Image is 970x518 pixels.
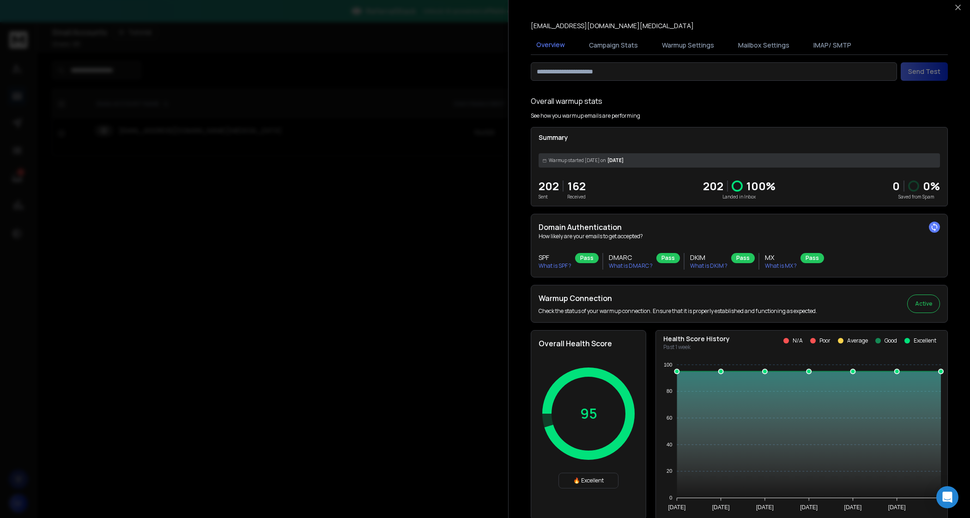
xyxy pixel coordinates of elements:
p: Health Score History [663,334,730,343]
button: IMAP/ SMTP [808,35,857,55]
button: Warmup Settings [656,35,720,55]
p: 95 [580,405,597,422]
div: Pass [731,253,755,263]
div: [DATE] [539,153,940,168]
tspan: [DATE] [800,504,818,511]
p: Check the status of your warmup connection. Ensure that it is properly established and functionin... [539,307,817,315]
p: N/A [793,337,803,344]
div: Pass [656,253,680,263]
button: Active [907,295,940,313]
p: Average [847,337,868,344]
tspan: 100 [664,362,672,367]
tspan: 0 [669,495,672,500]
button: Overview [531,35,570,56]
p: Summary [539,133,940,142]
p: 202 [539,179,559,193]
p: What is DMARC ? [609,262,653,270]
tspan: [DATE] [888,504,906,511]
tspan: 60 [667,415,672,421]
span: Warmup started [DATE] on [549,157,606,164]
p: Saved from Spam [892,193,940,200]
p: What is SPF ? [539,262,571,270]
p: 202 [703,179,723,193]
div: 🔥 Excellent [558,473,618,488]
p: How likely are your emails to get accepted? [539,233,940,240]
p: Sent [539,193,559,200]
tspan: [DATE] [756,504,774,511]
p: What is DKIM ? [690,262,727,270]
tspan: [DATE] [844,504,862,511]
strong: 0 [892,178,900,193]
div: Open Intercom Messenger [936,486,958,508]
p: Good [885,337,897,344]
p: Poor [819,337,831,344]
p: 100 % [746,179,776,193]
div: Pass [575,253,599,263]
h2: Warmup Connection [539,293,817,304]
h2: Domain Authentication [539,222,940,233]
p: See how you warmup emails are performing [531,112,640,120]
p: Received [567,193,586,200]
tspan: 40 [667,442,672,447]
button: Campaign Stats [583,35,643,55]
h3: DKIM [690,253,727,262]
p: Excellent [914,337,936,344]
tspan: 80 [667,388,672,394]
h3: SPF [539,253,571,262]
p: What is MX ? [765,262,797,270]
tspan: 20 [667,468,672,474]
button: Mailbox Settings [733,35,795,55]
h3: MX [765,253,797,262]
p: Past 1 week [663,343,730,351]
div: Pass [800,253,824,263]
p: [EMAIL_ADDRESS][DOMAIN_NAME][MEDICAL_DATA] [531,21,694,30]
tspan: [DATE] [712,504,730,511]
h3: DMARC [609,253,653,262]
p: 0 % [923,179,940,193]
h2: Overall Health Score [539,338,638,349]
h1: Overall warmup stats [531,96,602,107]
p: Landed in Inbox [703,193,776,200]
tspan: [DATE] [668,504,685,511]
p: 162 [567,179,586,193]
